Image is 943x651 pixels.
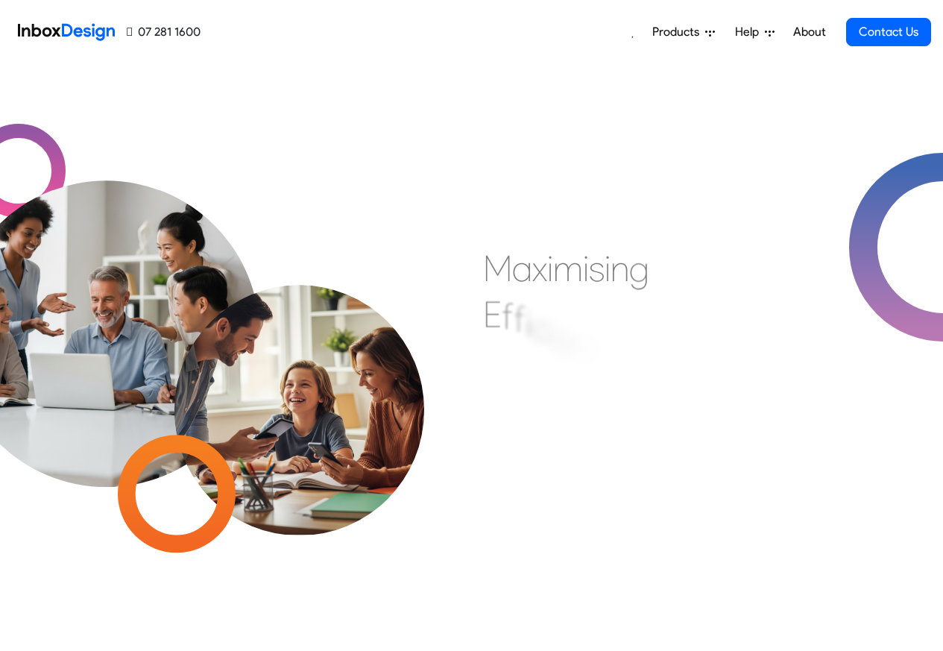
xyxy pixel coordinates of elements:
div: m [553,246,583,291]
div: i [547,246,553,291]
img: parents_with_child.png [143,223,455,535]
div: n [611,246,629,291]
div: Maximising Efficient & Engagement, Connecting Schools, Families, and Students. [483,246,845,470]
a: 07 281 1600 [127,23,201,41]
div: i [526,301,532,345]
a: Help [729,17,780,47]
div: c [532,305,549,350]
span: Help [735,23,765,41]
div: t [593,333,604,377]
div: a [512,246,532,291]
a: Contact Us [846,18,931,46]
div: n [574,324,593,369]
div: i [605,246,611,291]
div: i [583,246,589,291]
a: About [789,17,830,47]
div: i [549,311,555,356]
div: f [514,297,526,342]
div: M [483,246,512,291]
span: Products [652,23,705,41]
a: Products [646,17,721,47]
div: E [483,292,502,337]
div: s [589,246,605,291]
div: g [629,246,649,291]
div: x [532,246,547,291]
div: f [502,294,514,339]
div: e [555,317,574,362]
